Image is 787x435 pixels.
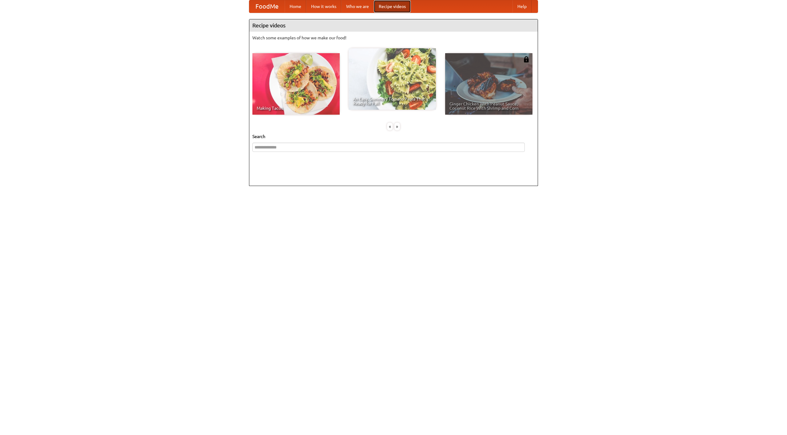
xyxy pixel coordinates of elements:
a: Making Tacos [252,53,340,115]
p: Watch some examples of how we make our food! [252,35,535,41]
a: FoodMe [249,0,285,13]
span: Making Tacos [257,106,335,110]
span: An Easy, Summery Tomato Pasta That's Ready for Fall [353,97,432,105]
img: 483408.png [523,56,529,62]
a: Help [512,0,532,13]
div: » [394,123,400,130]
a: Recipe videos [374,0,411,13]
h4: Recipe videos [249,19,538,32]
a: Home [285,0,306,13]
a: How it works [306,0,341,13]
a: Who we are [341,0,374,13]
a: An Easy, Summery Tomato Pasta That's Ready for Fall [349,48,436,110]
h5: Search [252,133,535,140]
div: « [387,123,393,130]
